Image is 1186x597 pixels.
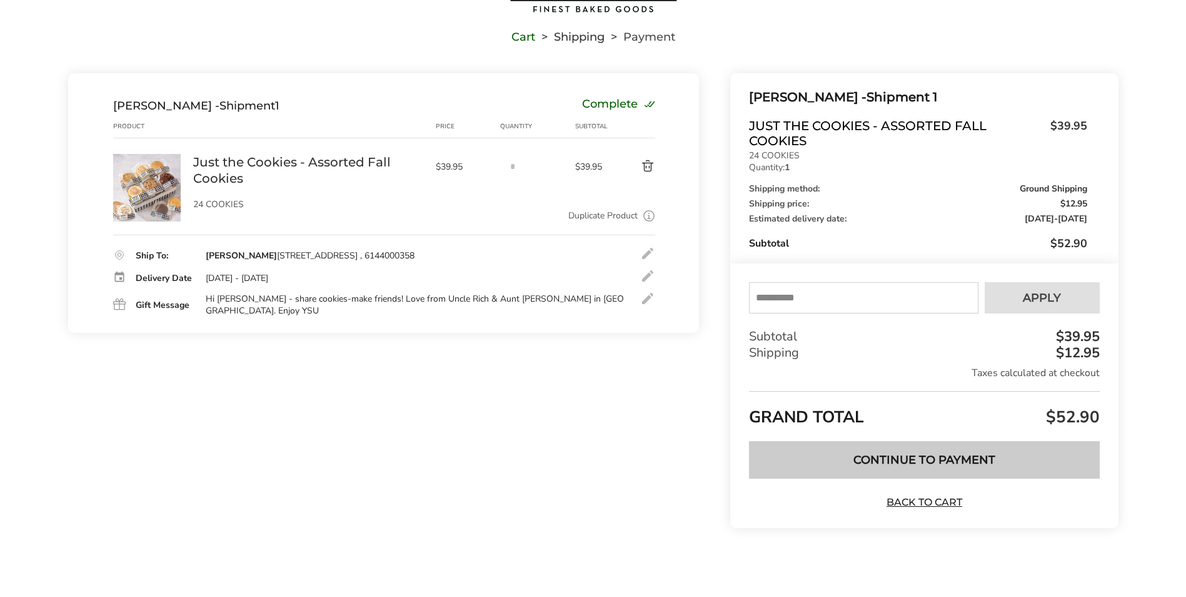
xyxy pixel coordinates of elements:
p: 24 COOKIES [193,200,423,209]
img: Just the Cookies - Assorted Fall Cookies [113,154,181,222]
div: [STREET_ADDRESS] , 6144000358 [206,250,415,262]
button: Continue to Payment [749,441,1099,479]
a: Duplicate Product [568,209,638,223]
span: $52.90 [1050,236,1087,251]
div: Gift Message [136,301,193,310]
span: $39.95 [436,161,495,173]
a: Cart [511,33,535,41]
span: Ground Shipping [1020,185,1087,193]
div: Subtotal [575,121,611,131]
a: Just the Cookies - Assorted Fall Cookies$39.95 [749,118,1087,148]
span: [DATE] [1025,213,1054,225]
div: Product [113,121,193,131]
span: $52.90 [1043,406,1100,428]
span: [DATE] [1058,213,1087,225]
div: Quantity [500,121,575,131]
div: Shipping method: [749,185,1087,193]
div: [DATE] - [DATE] [206,273,268,284]
span: 1 [275,99,279,113]
span: [PERSON_NAME] - [749,89,867,105]
div: Price [436,121,501,131]
div: Estimated delivery date: [749,215,1087,223]
p: Quantity: [749,163,1087,172]
strong: [PERSON_NAME] [206,250,277,262]
span: $39.95 [1044,118,1087,145]
li: Shipping [535,33,605,41]
div: Delivery Date [136,274,193,283]
a: Just the Cookies - Assorted Fall Cookies [113,153,181,165]
span: [PERSON_NAME] - [113,99,219,113]
div: $39.95 [1053,330,1100,344]
span: $12.95 [1060,200,1087,208]
span: - [1025,215,1087,223]
div: Shipping [749,345,1099,361]
button: Apply [985,282,1100,314]
a: Just the Cookies - Assorted Fall Cookies [193,154,423,186]
div: Shipping price: [749,200,1087,208]
strong: 1 [785,161,790,173]
div: Subtotal [749,236,1087,251]
div: Ship To: [136,252,193,260]
input: Quantity input [500,154,525,179]
div: Taxes calculated at checkout [749,366,1099,380]
a: Back to Cart [880,496,968,509]
button: Delete product [611,159,655,174]
div: GRAND TOTAL [749,391,1099,432]
div: Hi [PERSON_NAME] - share cookies-make friends! Love from Uncle Rich & Aunt [PERSON_NAME] in [GEOG... [206,293,627,316]
div: Shipment 1 [749,87,1087,108]
div: Shipment [113,99,279,113]
div: Subtotal [749,329,1099,345]
span: Just the Cookies - Assorted Fall Cookies [749,118,1043,148]
div: $12.95 [1053,346,1100,360]
span: Apply [1023,292,1061,304]
span: Payment [623,33,675,41]
p: 24 COOKIES [749,151,1087,160]
span: $39.95 [575,161,611,173]
div: Complete [582,99,655,113]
